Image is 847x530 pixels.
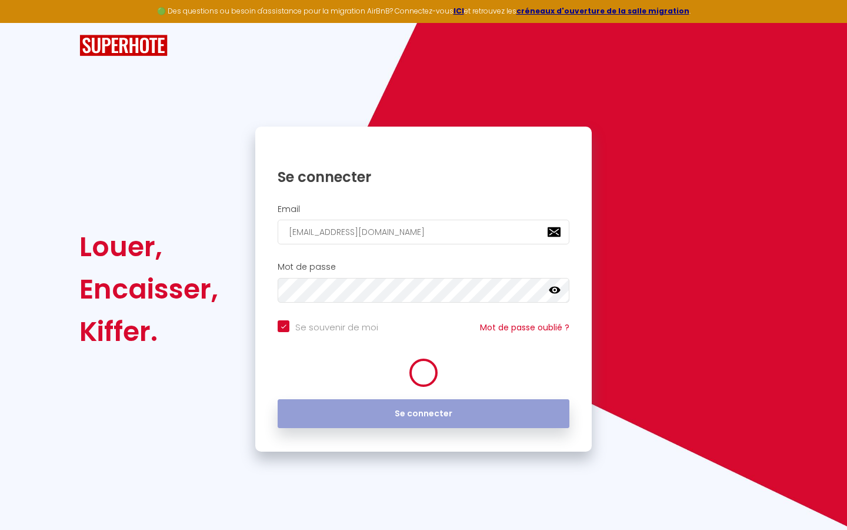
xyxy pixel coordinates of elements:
a: créneaux d'ouverture de la salle migration [516,6,689,16]
button: Se connecter [278,399,569,429]
div: Louer, [79,226,218,268]
button: Ouvrir le widget de chat LiveChat [9,5,45,40]
input: Ton Email [278,220,569,244]
div: Kiffer. [79,310,218,353]
a: ICI [453,6,464,16]
a: Mot de passe oublié ? [480,322,569,333]
h2: Mot de passe [278,262,569,272]
h2: Email [278,204,569,214]
img: SuperHote logo [79,35,168,57]
div: Encaisser, [79,268,218,310]
h1: Se connecter [278,168,569,186]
